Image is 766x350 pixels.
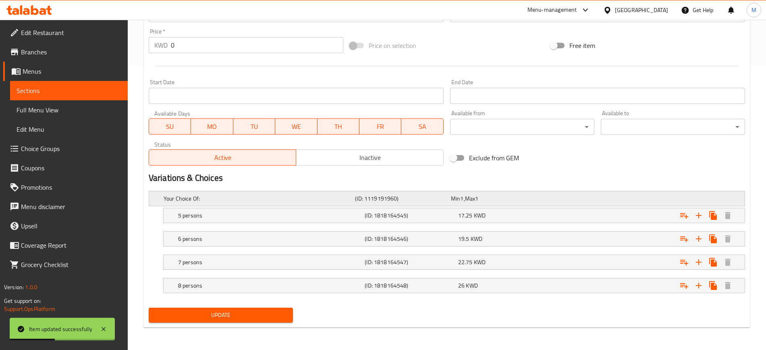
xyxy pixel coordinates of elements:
div: Expand [149,191,745,206]
h5: (ID: 1818164547) [365,258,455,266]
span: 17.25 [458,210,473,221]
span: Inactive [299,152,440,164]
a: Sections [10,81,128,100]
button: Delete 6 persons [720,232,735,246]
input: Please enter price [171,37,343,53]
span: 22.75 [458,257,473,267]
button: Add choice group [677,232,691,246]
a: Edit Restaurant [3,23,128,42]
a: Grocery Checklist [3,255,128,274]
span: Exclude from GEM [469,153,519,163]
button: SU [149,118,191,135]
span: FR [363,121,398,133]
button: Add new choice [691,255,706,269]
span: 1 [460,193,463,204]
button: WE [275,118,317,135]
span: 26 [458,280,465,291]
button: Inactive [296,149,444,166]
span: Price on selection [369,41,416,50]
span: Promotions [21,182,121,192]
button: SA [401,118,443,135]
button: Add new choice [691,208,706,223]
span: TU [237,121,272,133]
h5: 5 persons [178,211,361,220]
span: Update [155,310,286,320]
span: TH [321,121,356,133]
a: Coupons [3,158,128,178]
button: Clone new choice [706,255,720,269]
button: Add choice group [677,278,691,293]
span: Edit Restaurant [21,28,121,37]
span: Max [465,193,475,204]
span: M [751,6,756,14]
p: KWD [154,40,168,50]
span: Sections [17,86,121,95]
h5: (ID: 1818164546) [365,235,455,243]
span: Grocery Checklist [21,260,121,269]
span: 1 [475,193,478,204]
span: KWD [474,257,486,267]
div: Expand [164,255,745,269]
span: 1.0.0 [25,282,37,292]
div: Menu-management [527,5,577,15]
button: Clone new choice [706,278,720,293]
span: 19.5 [458,234,469,244]
button: Update [149,308,293,323]
span: SU [152,121,188,133]
div: [GEOGRAPHIC_DATA] [615,6,668,14]
button: Clone new choice [706,232,720,246]
a: Edit Menu [10,120,128,139]
button: TU [233,118,275,135]
button: Active [149,149,297,166]
button: Add choice group [677,255,691,269]
button: FR [359,118,401,135]
span: KWD [474,210,486,221]
span: KWD [466,280,477,291]
span: Upsell [21,221,121,231]
a: Coverage Report [3,236,128,255]
div: ​ [450,119,594,135]
span: SA [405,121,440,133]
span: Version: [4,282,24,292]
a: Choice Groups [3,139,128,158]
button: MO [191,118,233,135]
h2: Variations & Choices [149,172,745,184]
a: Menu disclaimer [3,197,128,216]
a: Full Menu View [10,100,128,120]
h5: (ID: 1119191960) [355,195,448,203]
button: Delete 5 persons [720,208,735,223]
span: Choice Groups [21,144,121,153]
h5: 6 persons [178,235,361,243]
div: Expand [164,278,745,293]
h5: 8 persons [178,282,361,290]
div: Item updated successfully [29,325,92,333]
span: MO [194,121,230,133]
button: Add new choice [691,278,706,293]
h5: (ID: 1818164548) [365,282,455,290]
span: KWD [471,234,482,244]
span: Coverage Report [21,240,121,250]
span: Get support on: [4,296,41,306]
span: Full Menu View [17,105,121,115]
div: , [451,195,544,203]
a: Upsell [3,216,128,236]
a: Menus [3,62,128,81]
span: Min [451,193,460,204]
button: Add new choice [691,232,706,246]
span: Free item [569,41,595,50]
span: Menu disclaimer [21,202,121,211]
div: Expand [164,232,745,246]
div: Expand [164,208,745,223]
a: Branches [3,42,128,62]
span: WE [278,121,314,133]
h5: 7 persons [178,258,361,266]
span: Branches [21,47,121,57]
span: Coupons [21,163,121,173]
h5: Your Choice Of: [164,195,352,203]
button: Delete 8 persons [720,278,735,293]
span: Menus [23,66,121,76]
button: Add choice group [677,208,691,223]
h5: (ID: 1818164545) [365,211,455,220]
span: Edit Menu [17,124,121,134]
a: Support.OpsPlatform [4,304,55,314]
